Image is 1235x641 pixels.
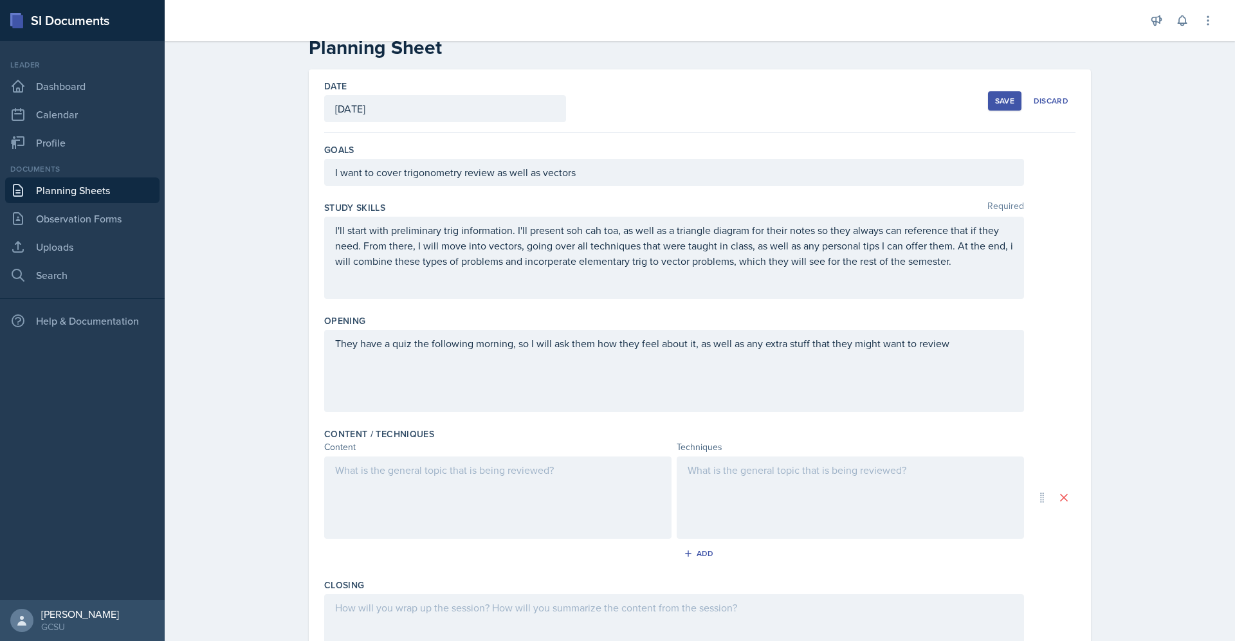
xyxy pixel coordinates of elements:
p: I want to cover trigonometry review as well as vectors [335,165,1013,180]
h2: Planning Sheet [309,36,1091,59]
div: Help & Documentation [5,308,160,334]
div: Add [686,548,714,559]
p: They have a quiz the following morning, so I will ask them how they feel about it, as well as any... [335,336,1013,351]
a: Uploads [5,234,160,260]
p: I'll start with preliminary trig information. I'll present soh cah toa, as well as a triangle dia... [335,222,1013,269]
a: Dashboard [5,73,160,99]
label: Opening [324,314,365,327]
div: Save [995,96,1014,106]
label: Date [324,80,347,93]
a: Profile [5,130,160,156]
div: [PERSON_NAME] [41,608,119,620]
div: Content [324,440,672,454]
button: Save [988,91,1021,111]
a: Search [5,262,160,288]
label: Closing [324,579,364,591]
div: GCSU [41,620,119,633]
a: Planning Sheets [5,177,160,203]
button: Discard [1027,91,1075,111]
label: Goals [324,143,354,156]
a: Observation Forms [5,206,160,231]
button: Add [679,544,721,563]
div: Leader [5,59,160,71]
label: Study Skills [324,201,385,214]
div: Documents [5,163,160,175]
span: Required [987,201,1024,214]
div: Techniques [677,440,1024,454]
label: Content / Techniques [324,428,434,440]
a: Calendar [5,102,160,127]
div: Discard [1034,96,1068,106]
